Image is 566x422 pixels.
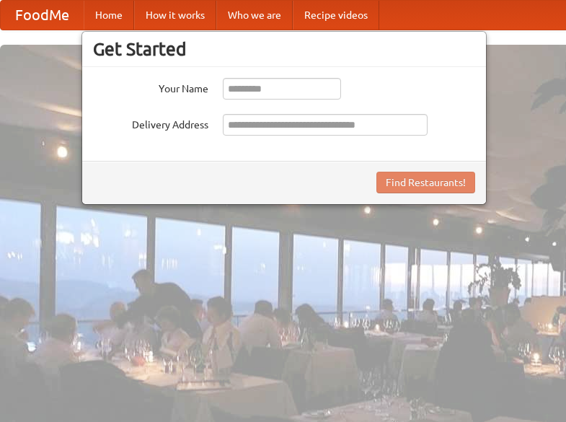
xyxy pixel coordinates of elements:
[293,1,379,30] a: Recipe videos
[84,1,134,30] a: Home
[134,1,216,30] a: How it works
[216,1,293,30] a: Who we are
[376,172,475,193] button: Find Restaurants!
[1,1,84,30] a: FoodMe
[93,38,475,60] h3: Get Started
[93,114,208,132] label: Delivery Address
[93,78,208,96] label: Your Name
